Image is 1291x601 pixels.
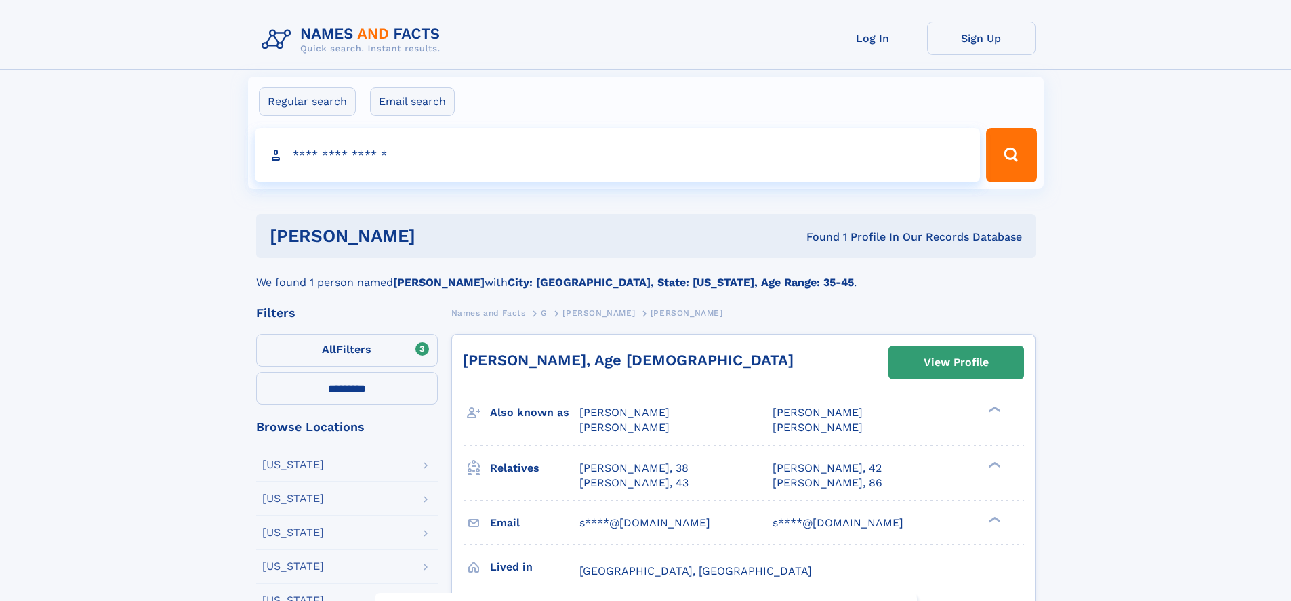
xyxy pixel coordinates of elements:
div: ❯ [985,515,1002,524]
div: ❯ [985,405,1002,414]
span: [PERSON_NAME] [562,308,635,318]
a: [PERSON_NAME], 86 [773,476,882,491]
span: [PERSON_NAME] [651,308,723,318]
h3: Email [490,512,579,535]
div: Filters [256,307,438,319]
a: View Profile [889,346,1023,379]
span: [PERSON_NAME] [579,406,670,419]
label: Email search [370,87,455,116]
input: search input [255,128,981,182]
div: [US_STATE] [262,459,324,470]
a: [PERSON_NAME] [562,304,635,321]
b: City: [GEOGRAPHIC_DATA], State: [US_STATE], Age Range: 35-45 [508,276,854,289]
h3: Also known as [490,401,579,424]
a: Log In [819,22,927,55]
span: All [322,343,336,356]
label: Filters [256,334,438,367]
div: [US_STATE] [262,561,324,572]
button: Search Button [986,128,1036,182]
img: Logo Names and Facts [256,22,451,58]
label: Regular search [259,87,356,116]
span: G [541,308,548,318]
a: Names and Facts [451,304,526,321]
span: [PERSON_NAME] [579,421,670,434]
a: [PERSON_NAME], 38 [579,461,689,476]
b: [PERSON_NAME] [393,276,485,289]
a: Sign Up [927,22,1036,55]
h3: Lived in [490,556,579,579]
div: Found 1 Profile In Our Records Database [611,230,1022,245]
div: Browse Locations [256,421,438,433]
span: [GEOGRAPHIC_DATA], [GEOGRAPHIC_DATA] [579,564,812,577]
a: G [541,304,548,321]
a: [PERSON_NAME], Age [DEMOGRAPHIC_DATA] [463,352,794,369]
span: [PERSON_NAME] [773,421,863,434]
a: [PERSON_NAME], 43 [579,476,689,491]
div: [US_STATE] [262,527,324,538]
h1: [PERSON_NAME] [270,228,611,245]
a: [PERSON_NAME], 42 [773,461,882,476]
div: [US_STATE] [262,493,324,504]
div: ❯ [985,460,1002,469]
div: We found 1 person named with . [256,258,1036,291]
div: View Profile [924,347,989,378]
h3: Relatives [490,457,579,480]
span: [PERSON_NAME] [773,406,863,419]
